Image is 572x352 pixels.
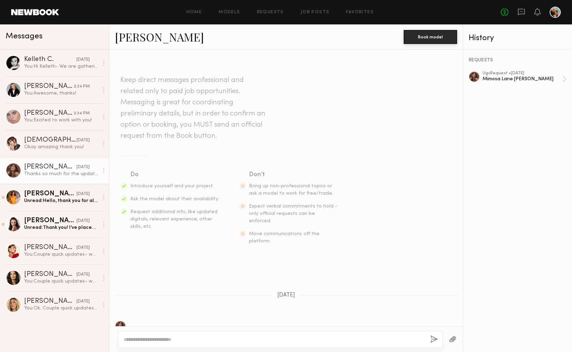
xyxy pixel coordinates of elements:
[24,117,98,123] div: You: Excited to work with you!
[6,32,43,40] span: Messages
[24,144,98,150] div: Okay amazing thank you!
[249,232,320,244] span: Move communications off the platform.
[24,217,76,224] div: [PERSON_NAME]
[74,83,90,90] div: 2:34 PM
[24,305,98,312] div: You: Ok. Couple quick updates- we’d like to start with 1–2 videos based on updated scripts plus 4...
[76,57,90,63] div: [DATE]
[483,76,562,82] div: Mimosa Lane [PERSON_NAME]
[130,197,219,201] span: Ask the model about their availability.
[24,56,76,63] div: Kelleth C.
[257,10,284,15] a: Requests
[130,170,220,180] div: Do
[24,63,98,70] div: You: Hi Kelleth- We are gathering alot of content for testing during holidays and late winter to ...
[24,298,76,305] div: [PERSON_NAME]
[346,10,374,15] a: Favorites
[483,71,566,87] a: ugcRequest •[DATE]Mimosa Lane [PERSON_NAME]
[24,224,98,231] div: Unread: Thank you! I’ve placed the order through your website for both shades and I’m waiting for...
[469,34,566,42] div: History
[277,292,295,298] span: [DATE]
[301,10,330,15] a: Job Posts
[24,244,76,251] div: [PERSON_NAME]
[249,204,337,223] span: Expect verbal commitments to hold - only official requests can be enforced.
[483,71,562,76] div: ugc Request • [DATE]
[120,75,267,142] header: Keep direct messages professional and related only to paid job opportunities. Messaging is great ...
[76,164,90,171] div: [DATE]
[24,164,76,171] div: [PERSON_NAME]
[24,197,98,204] div: Unread: Hello, thank you for all that information! I can’t find the scripts anywhere. Would you m...
[469,58,566,63] div: REQUESTS
[404,30,457,44] button: Book model
[74,110,90,117] div: 2:34 PM
[24,271,76,278] div: [PERSON_NAME]
[24,90,98,97] div: You: Awesome, thanks!
[76,298,90,305] div: [DATE]
[24,278,98,285] div: You: Couple quick updates- we’d like to start with 1–2 videos based on updated scripts plus 4 or ...
[24,83,74,90] div: [PERSON_NAME]
[404,33,457,39] a: Book model
[24,137,76,144] div: [DEMOGRAPHIC_DATA][PERSON_NAME]
[76,245,90,251] div: [DATE]
[219,10,240,15] a: Models
[24,171,98,177] div: Thanks so much for the update and for sending over the product links. I’m excited to try the seru...
[24,251,98,258] div: You: Couple quick updates- we’d like to start with 1–2 videos based on updated scripts plus 4 or ...
[76,191,90,197] div: [DATE]
[76,137,90,144] div: [DATE]
[249,184,333,196] span: Bring up non-professional topics or ask a model to work for free/trade.
[76,218,90,224] div: [DATE]
[186,10,202,15] a: Home
[130,210,218,229] span: Request additional info, like updated digitals, relevant experience, other skills, etc.
[130,184,214,188] span: Introduce yourself and your project.
[115,29,204,44] a: [PERSON_NAME]
[24,190,76,197] div: [PERSON_NAME]
[76,271,90,278] div: [DATE]
[24,110,74,117] div: [PERSON_NAME]
[249,170,338,180] div: Don’t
